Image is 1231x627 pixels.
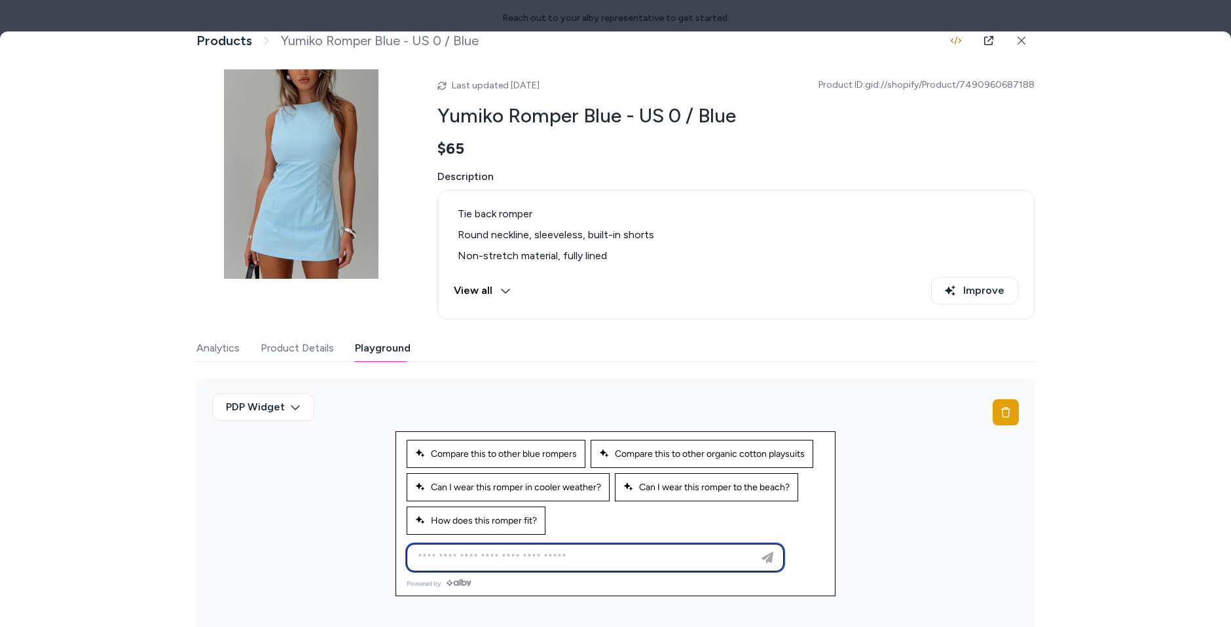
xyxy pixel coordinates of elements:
li: Non-stretch material, fully lined [454,248,1018,264]
a: Products [196,33,252,49]
h2: Yumiko Romper Blue - US 0 / Blue [437,103,1035,128]
button: Improve [931,277,1018,304]
span: Yumiko Romper Blue - US 0 / Blue [281,33,479,49]
button: View all [454,277,511,304]
span: PDP Widget [226,399,285,415]
button: Product Details [261,335,334,361]
button: PDP Widget [212,393,314,421]
span: $65 [437,139,464,158]
li: Tie back romper [454,206,1018,222]
nav: breadcrumb [196,33,479,49]
img: 0-modelinfo-melita-us4_03d6c438-bb22-4cd1-a012-51f2706a0a3a.jpg [196,69,406,279]
span: Description [437,169,1035,185]
button: Playground [355,335,411,361]
li: Round neckline, sleeveless, built-in shorts [454,227,1018,243]
button: Analytics [196,335,240,361]
span: Last updated [DATE] [452,80,540,91]
span: Product ID: gid://shopify/Product/7490960687188 [818,79,1035,92]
